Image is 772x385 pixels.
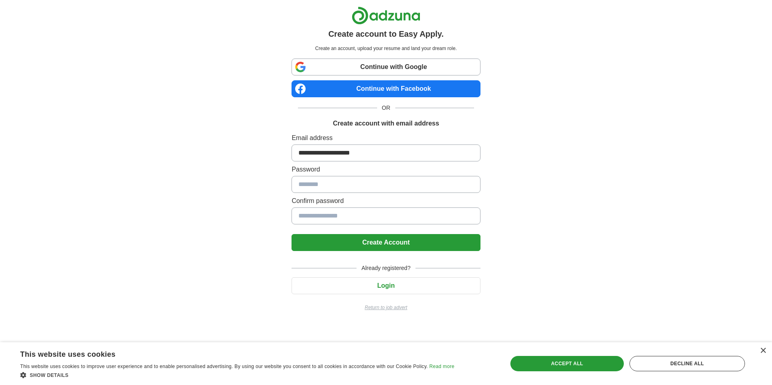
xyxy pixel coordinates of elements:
[510,356,623,371] div: Accept all
[333,119,439,128] h1: Create account with email address
[328,28,444,40] h1: Create account to Easy Apply.
[629,356,745,371] div: Decline all
[760,348,766,354] div: Close
[20,364,428,369] span: This website uses cookies to improve user experience and to enable personalised advertising. By u...
[429,364,454,369] a: Read more, opens a new window
[20,371,454,379] div: Show details
[292,282,480,289] a: Login
[292,80,480,97] a: Continue with Facebook
[292,196,480,206] label: Confirm password
[357,264,415,272] span: Already registered?
[292,304,480,311] a: Return to job advert
[293,45,478,52] p: Create an account, upload your resume and land your dream role.
[292,234,480,251] button: Create Account
[352,6,420,25] img: Adzuna logo
[377,104,395,112] span: OR
[292,277,480,294] button: Login
[292,59,480,75] a: Continue with Google
[292,133,480,143] label: Email address
[292,165,480,174] label: Password
[30,372,69,378] span: Show details
[20,347,434,359] div: This website uses cookies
